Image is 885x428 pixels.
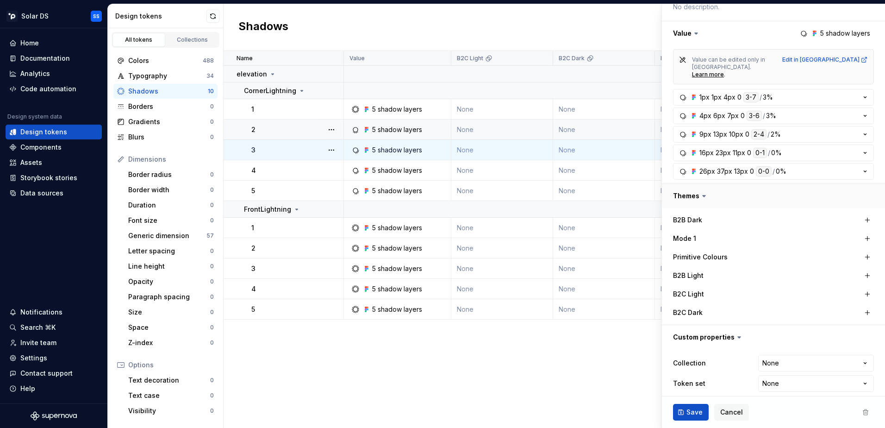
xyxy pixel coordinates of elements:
button: 9px13px10px02-4/2% [673,126,874,143]
div: Data sources [20,189,63,198]
div: 0 [210,171,214,178]
div: 5 shadow layers [372,284,422,294]
div: Design tokens [20,127,67,137]
button: Save [673,404,709,421]
a: Paragraph spacing0 [125,290,218,304]
div: 34 [206,72,214,80]
div: / [763,111,765,121]
p: FrontLightning [244,205,291,214]
label: Mode 1 [673,234,696,243]
span: . [724,71,725,78]
td: None [553,218,655,238]
div: Border radius [128,170,210,179]
div: Notifications [20,308,62,317]
a: Settings [6,351,102,365]
div: 5 shadow layers [372,305,422,314]
p: 3 [251,145,256,155]
div: 0 [210,186,214,194]
div: Opacity [128,277,210,286]
td: None [553,181,655,201]
div: 4px [723,92,735,102]
a: Z-index0 [125,335,218,350]
div: 0 [210,339,214,346]
div: 3% [763,92,773,102]
label: B2C Dark [673,308,703,317]
div: Letter spacing [128,246,210,256]
a: Text decoration0 [125,373,218,388]
div: All tokens [116,36,162,44]
div: 0-0 [756,166,772,176]
td: None [553,160,655,181]
div: 0% [776,166,786,176]
p: Name [237,55,253,62]
div: 5 shadow layers [372,186,422,195]
div: Solar DS [21,12,49,21]
a: Design tokens [6,125,102,139]
a: Assets [6,155,102,170]
div: 5 shadow layers [372,244,422,253]
td: None [655,181,757,201]
span: Value can be edited only in [GEOGRAPHIC_DATA]. [692,56,767,70]
div: Code automation [20,84,76,94]
div: Help [20,384,35,393]
div: Analytics [20,69,50,78]
div: Size [128,308,210,317]
button: Cancel [714,404,749,421]
div: 0 [210,324,214,331]
a: Generic dimension57 [125,228,218,243]
a: Borders0 [113,99,218,114]
div: 5 shadow layers [372,223,422,233]
a: Size0 [125,305,218,320]
div: Options [128,360,214,370]
a: Code automation [6,82,102,96]
div: 9px [699,129,711,139]
div: Design tokens [115,12,206,21]
span: Save [686,408,703,417]
p: B2C Light [457,55,483,62]
td: None [655,99,757,120]
div: Typography [128,71,206,81]
div: 488 [203,57,214,64]
a: Invite team [6,335,102,350]
div: 0 [210,247,214,255]
div: Line height [128,262,210,271]
td: None [655,238,757,258]
div: Learn more [692,71,724,78]
td: None [655,140,757,160]
div: 37px [717,166,732,176]
svg: Supernova Logo [31,411,77,421]
div: Collections [169,36,216,44]
div: 5 shadow layers [372,145,422,155]
a: Opacity0 [125,274,218,289]
div: SS [93,13,100,20]
div: Space [128,323,210,332]
div: 7px [727,111,739,121]
div: 57 [206,232,214,239]
div: 0 [737,92,742,102]
a: Storybook stories [6,170,102,185]
div: Text decoration [128,376,210,385]
a: Edit in [GEOGRAPHIC_DATA] [782,56,868,63]
a: Blurs0 [113,130,218,145]
div: 13px [713,129,727,139]
div: Generic dimension [128,231,206,240]
a: Typography34 [113,69,218,83]
a: Data sources [6,186,102,201]
p: Value [349,55,365,62]
div: 0 [210,293,214,301]
a: Text case0 [125,388,218,403]
div: Font size [128,216,210,225]
p: Mode 1 [661,55,680,62]
td: None [553,238,655,258]
span: Cancel [720,408,743,417]
p: 3 [251,264,256,273]
div: Invite team [20,338,56,347]
p: B2C Dark [559,55,585,62]
div: 10px [729,129,743,139]
label: Collection [673,359,706,368]
button: 26px37px13px00-0/0% [673,163,874,180]
div: 2% [771,129,781,139]
label: B2B Dark [673,215,702,225]
p: 2 [251,244,256,253]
